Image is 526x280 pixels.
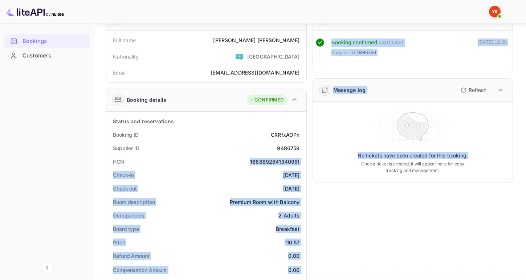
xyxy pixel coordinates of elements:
div: CRRfxAOPn [271,131,299,139]
div: Board type [113,225,139,233]
span: United States [235,50,244,63]
div: Customers [23,52,86,60]
div: Supplier ID [113,144,139,152]
p: Once a ticket is created, it will appear here for easy tracking and management. [359,161,466,174]
div: Room description [113,198,155,206]
div: HCN [113,158,124,165]
button: Collapse navigation [41,261,54,274]
button: Refresh [456,84,489,96]
div: [DATE] 12:30 [478,39,507,60]
div: Full name [113,36,136,44]
span: Supplier ID: [331,49,357,56]
div: 9486759 [277,144,299,152]
div: # 4011858 [379,39,403,47]
div: [GEOGRAPHIC_DATA] [247,53,300,60]
div: [DATE] [283,171,300,179]
div: Message log [333,86,366,94]
a: Bookings [4,34,90,48]
div: 110.57 [285,239,300,246]
div: Customers [4,49,90,63]
div: Email [113,69,126,76]
div: Status and reservations [113,117,174,125]
div: 2 Adults [278,212,299,219]
div: Check out [113,185,137,192]
div: [PERSON_NAME] [PERSON_NAME] [213,36,299,44]
div: Price [113,239,125,246]
p: Refresh [469,86,486,94]
div: Refund Amount [113,252,150,260]
div: Breakfast [276,225,299,233]
div: [DATE] [283,185,300,192]
div: Booking confirmed [331,39,378,47]
a: Customers [4,49,90,62]
img: Yandex Support [489,6,501,17]
div: Premium Room with Balcony [230,198,300,206]
p: No tickets have been created for this booking. [358,152,468,159]
div: 0.00 [288,266,300,274]
div: Booking details [127,96,166,104]
div: 0.00 [288,252,300,260]
div: Check-in [113,171,134,179]
div: Occupancies [113,212,144,219]
span: 9486759 [357,49,376,56]
div: Compensation Amount [113,266,167,274]
div: Booking ID [113,131,139,139]
div: 1688892841340951 [250,158,299,165]
div: [EMAIL_ADDRESS][DOMAIN_NAME] [211,69,299,76]
div: Nationality [113,53,139,60]
div: Bookings [23,37,86,45]
img: LiteAPI logo [6,6,64,17]
div: CONFIRMED [249,96,284,104]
